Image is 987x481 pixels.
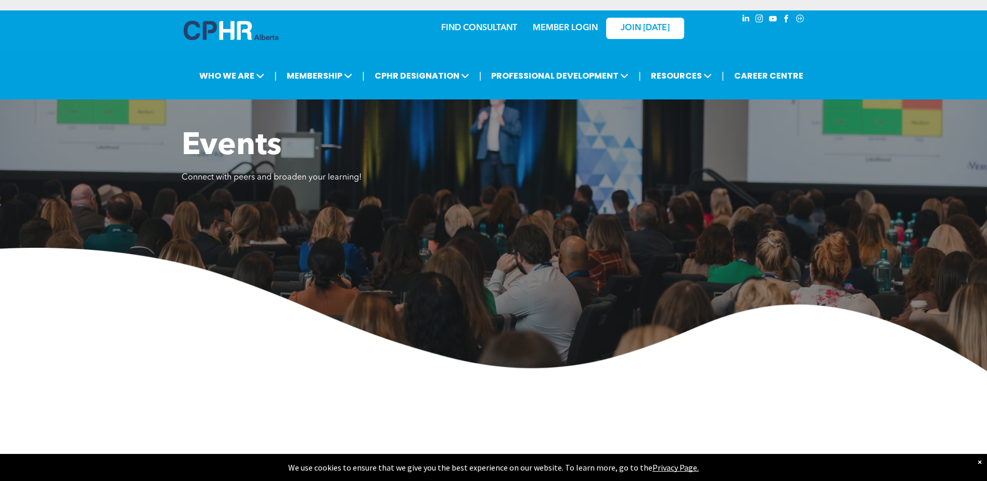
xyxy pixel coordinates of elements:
[621,23,670,33] span: JOIN [DATE]
[182,131,281,162] span: Events
[274,65,277,86] li: |
[794,13,806,27] a: Social network
[978,457,982,467] div: Dismiss notification
[196,66,267,85] span: WHO WE ARE
[488,66,632,85] span: PROFESSIONAL DEVELOPMENT
[284,66,355,85] span: MEMBERSHIP
[638,65,641,86] li: |
[533,24,598,32] a: MEMBER LOGIN
[754,13,765,27] a: instagram
[184,21,278,40] img: A blue and white logo for cp alberta
[371,66,472,85] span: CPHR DESIGNATION
[652,462,699,473] a: Privacy Page.
[648,66,715,85] span: RESOURCES
[362,65,365,86] li: |
[731,66,806,85] a: CAREER CENTRE
[722,65,724,86] li: |
[740,13,752,27] a: linkedin
[182,173,362,182] span: Connect with peers and broaden your learning!
[781,13,792,27] a: facebook
[441,24,517,32] a: FIND CONSULTANT
[479,65,482,86] li: |
[767,13,779,27] a: youtube
[606,18,684,39] a: JOIN [DATE]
